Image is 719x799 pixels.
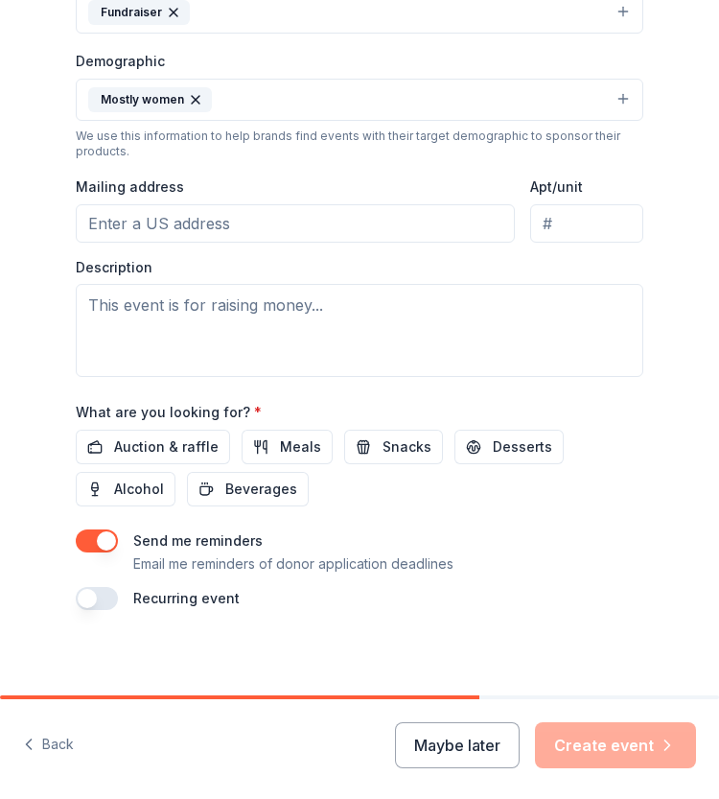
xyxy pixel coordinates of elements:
label: What are you looking for? [76,403,262,422]
label: Send me reminders [133,532,263,549]
span: Meals [280,435,321,458]
label: Mailing address [76,177,184,197]
button: Meals [242,430,333,464]
span: Alcohol [114,478,164,501]
button: Beverages [187,472,309,506]
button: Mostly women [76,79,643,121]
span: Snacks [383,435,431,458]
input: # [530,204,643,243]
label: Description [76,258,152,277]
span: Auction & raffle [114,435,219,458]
button: Back [23,725,74,765]
button: Desserts [454,430,564,464]
span: Desserts [493,435,552,458]
label: Recurring event [133,590,240,606]
button: Auction & raffle [76,430,230,464]
button: Snacks [344,430,443,464]
label: Apt/unit [530,177,583,197]
div: We use this information to help brands find events with their target demographic to sponsor their... [76,129,643,159]
p: Email me reminders of donor application deadlines [133,552,453,576]
div: Mostly women [88,87,212,112]
input: Enter a US address [76,204,515,243]
button: Maybe later [395,722,520,768]
label: Demographic [76,52,165,71]
span: Beverages [225,478,297,501]
button: Alcohol [76,472,175,506]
